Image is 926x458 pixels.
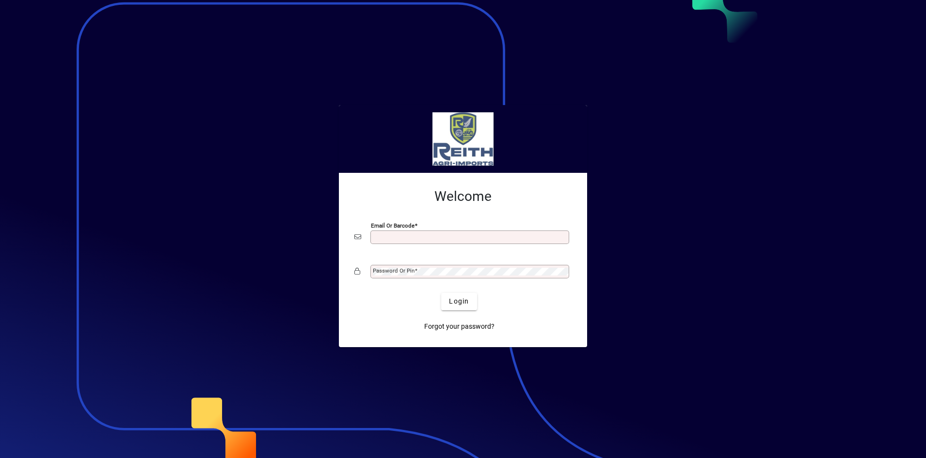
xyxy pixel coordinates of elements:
[449,296,469,306] span: Login
[424,321,495,332] span: Forgot your password?
[441,293,477,310] button: Login
[371,222,415,229] mat-label: Email or Barcode
[354,188,572,205] h2: Welcome
[420,318,498,336] a: Forgot your password?
[373,267,415,274] mat-label: Password or Pin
